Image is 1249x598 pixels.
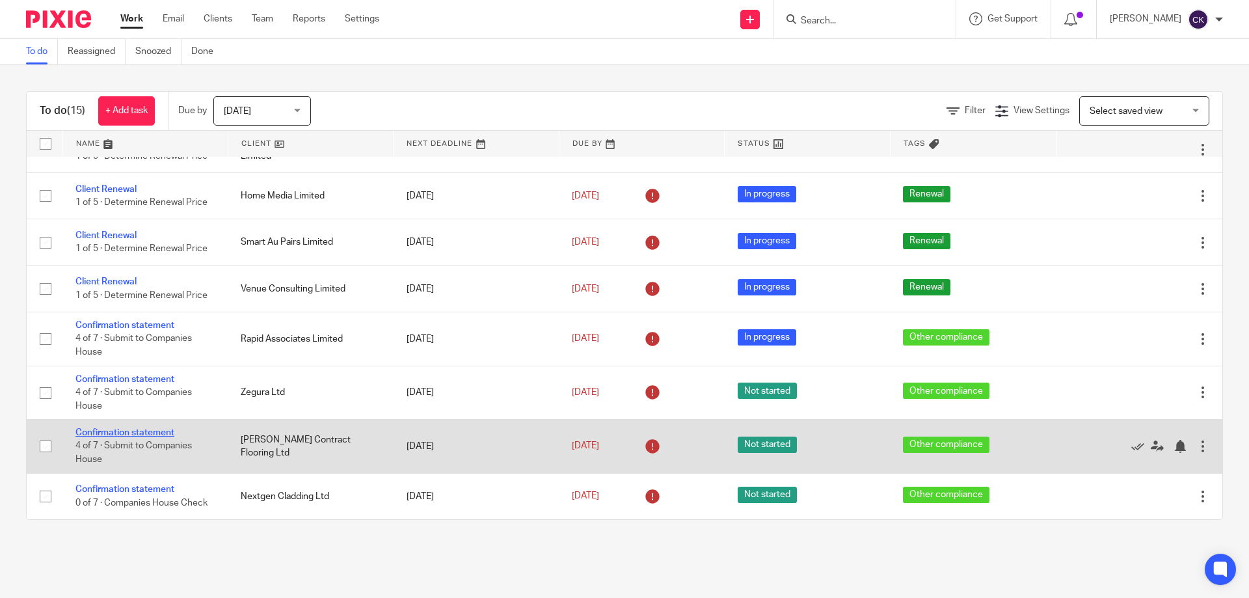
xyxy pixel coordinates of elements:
[903,437,989,453] span: Other compliance
[67,105,85,116] span: (15)
[228,172,393,219] td: Home Media Limited
[572,284,599,293] span: [DATE]
[904,140,926,147] span: Tags
[163,12,184,25] a: Email
[394,366,559,419] td: [DATE]
[98,96,155,126] a: + Add task
[224,107,251,116] span: [DATE]
[394,420,559,473] td: [DATE]
[394,473,559,519] td: [DATE]
[572,334,599,344] span: [DATE]
[75,498,208,508] span: 0 of 7 · Companies House Check
[1131,440,1151,453] a: Mark as done
[1014,106,1069,115] span: View Settings
[75,388,192,411] span: 4 of 7 · Submit to Companies House
[178,104,207,117] p: Due by
[204,12,232,25] a: Clients
[75,198,208,207] span: 1 of 5 · Determine Renewal Price
[572,388,599,397] span: [DATE]
[572,442,599,451] span: [DATE]
[903,329,989,346] span: Other compliance
[40,104,85,118] h1: To do
[75,334,192,357] span: 4 of 7 · Submit to Companies House
[394,219,559,265] td: [DATE]
[191,39,223,64] a: Done
[26,39,58,64] a: To do
[26,10,91,28] img: Pixie
[228,473,393,519] td: Nextgen Cladding Ltd
[903,279,950,295] span: Renewal
[293,12,325,25] a: Reports
[738,487,797,503] span: Not started
[75,185,137,194] a: Client Renewal
[75,277,137,286] a: Client Renewal
[987,14,1038,23] span: Get Support
[738,437,797,453] span: Not started
[903,186,950,202] span: Renewal
[75,442,192,465] span: 4 of 7 · Submit to Companies House
[965,106,986,115] span: Filter
[228,219,393,265] td: Smart Au Pairs Limited
[799,16,917,27] input: Search
[228,312,393,366] td: Rapid Associates Limited
[75,321,174,330] a: Confirmation statement
[252,12,273,25] a: Team
[75,428,174,437] a: Confirmation statement
[572,238,599,247] span: [DATE]
[738,186,796,202] span: In progress
[738,383,797,399] span: Not started
[135,39,181,64] a: Snoozed
[75,485,174,494] a: Confirmation statement
[75,245,208,254] span: 1 of 5 · Determine Renewal Price
[1110,12,1181,25] p: [PERSON_NAME]
[228,420,393,473] td: [PERSON_NAME] Contract Flooring Ltd
[75,231,137,240] a: Client Renewal
[394,265,559,312] td: [DATE]
[572,492,599,501] span: [DATE]
[75,152,208,161] span: 1 of 5 · Determine Renewal Price
[345,12,379,25] a: Settings
[738,233,796,249] span: In progress
[1090,107,1162,116] span: Select saved view
[394,172,559,219] td: [DATE]
[1188,9,1209,30] img: svg%3E
[903,233,950,249] span: Renewal
[394,312,559,366] td: [DATE]
[228,265,393,312] td: Venue Consulting Limited
[228,366,393,419] td: Zegura Ltd
[68,39,126,64] a: Reassigned
[903,383,989,399] span: Other compliance
[903,487,989,503] span: Other compliance
[572,191,599,200] span: [DATE]
[738,279,796,295] span: In progress
[75,375,174,384] a: Confirmation statement
[738,329,796,346] span: In progress
[75,291,208,300] span: 1 of 5 · Determine Renewal Price
[120,12,143,25] a: Work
